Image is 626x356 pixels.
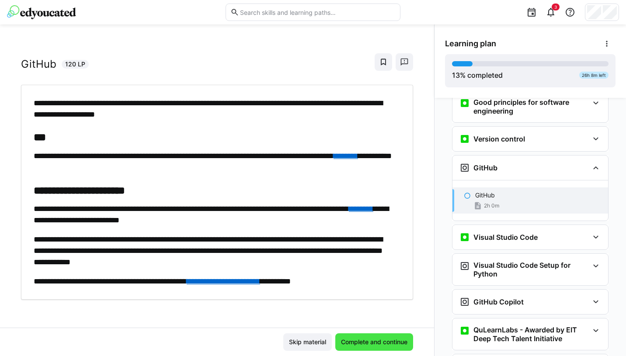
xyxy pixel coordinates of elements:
h3: Visual Studio Code [473,233,538,242]
button: Skip material [283,333,332,351]
span: Learning plan [445,39,496,48]
span: 3 [554,4,557,10]
div: % completed [452,70,503,80]
h3: Visual Studio Code Setup for Python [473,261,589,278]
button: Complete and continue [335,333,413,351]
h3: GitHub [473,163,497,172]
span: Skip material [288,338,327,346]
h2: GitHub [21,58,56,71]
h3: GitHub Copilot [473,297,524,306]
input: Search skills and learning paths… [239,8,396,16]
span: 120 LP [65,60,85,69]
p: GitHub [475,191,495,200]
h3: Good principles for software engineering [473,98,589,115]
div: 26h 8m left [579,72,609,79]
h3: QuLearnLabs - Awarded by EIT Deep Tech Talent Initiative [473,325,589,343]
span: 2h 0m [484,202,499,209]
span: Complete and continue [340,338,409,346]
h3: Version control [473,135,525,143]
span: 13 [452,71,460,79]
